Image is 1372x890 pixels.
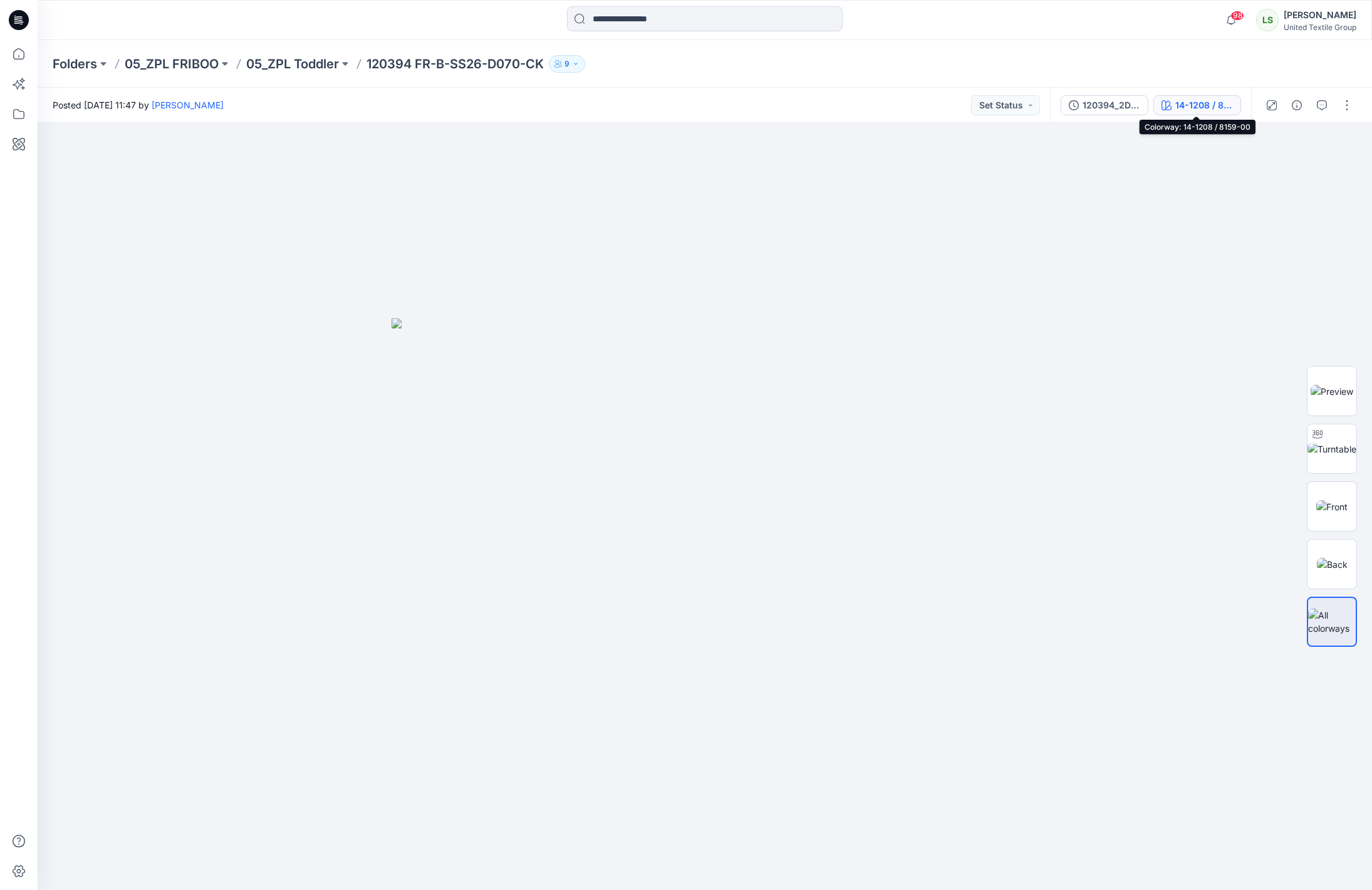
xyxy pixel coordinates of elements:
div: LS [1256,9,1279,31]
div: United Textile Group [1284,23,1356,32]
a: [PERSON_NAME] [152,100,224,110]
a: 05_ZPL FRIBOO [125,55,219,73]
img: Back [1317,558,1348,571]
button: Details [1287,95,1307,115]
button: 120394_2DEV_COL [1061,95,1148,115]
button: 9 [549,55,585,73]
div: [PERSON_NAME] [1284,8,1356,23]
a: 05_ZPL Toddler [246,55,339,73]
img: Front [1316,500,1348,513]
div: 120394_2DEV_COL [1083,98,1140,112]
div: 14-1208 / 8159-00 [1175,98,1233,112]
button: 14-1208 / 8159-00 [1153,95,1241,115]
a: Folders [53,55,97,73]
img: Preview [1311,385,1353,398]
span: Posted [DATE] 11:47 by [53,98,224,112]
span: 98 [1230,11,1244,21]
img: All colorways [1308,609,1356,635]
img: eyJhbGciOiJIUzI1NiIsImtpZCI6IjAiLCJzbHQiOiJzZXMiLCJ0eXAiOiJKV1QifQ.eyJkYXRhIjp7InR5cGUiOiJzdG9yYW... [392,318,1018,890]
p: 9 [564,57,569,71]
p: 120394 FR-B-SS26-D070-CK [366,55,544,73]
img: Turntable [1307,442,1356,456]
